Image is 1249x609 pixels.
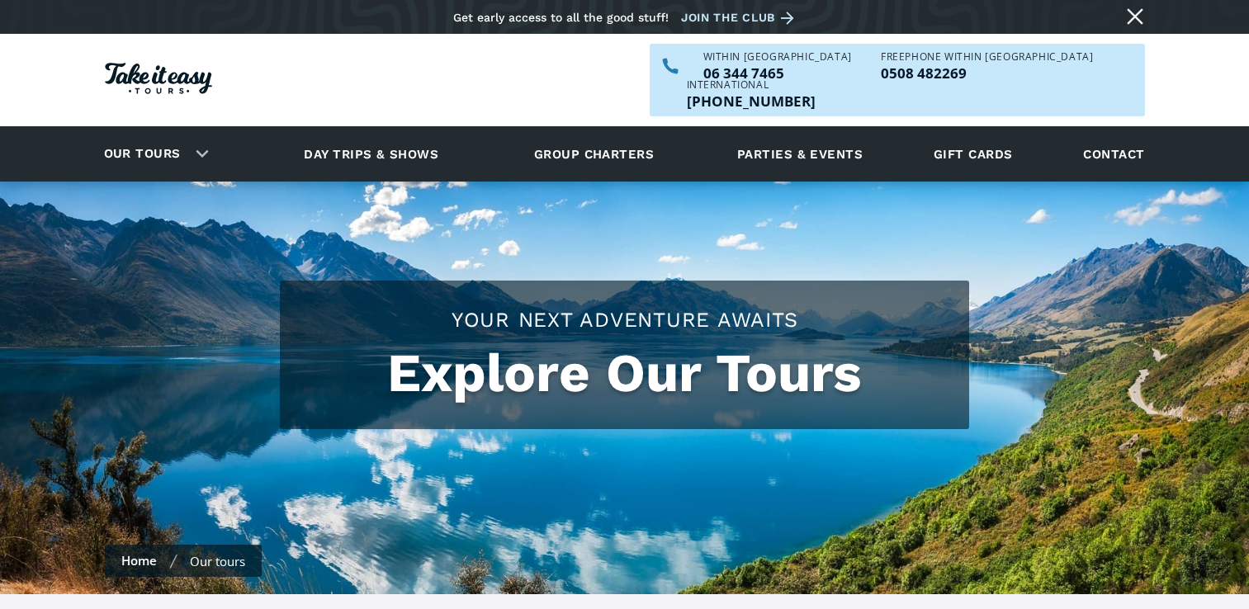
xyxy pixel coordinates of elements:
nav: breadcrumbs [105,545,262,577]
h1: Explore Our Tours [296,342,953,404]
div: WITHIN [GEOGRAPHIC_DATA] [703,52,852,62]
img: Take it easy Tours logo [105,63,212,94]
a: Contact [1075,131,1152,177]
a: Group charters [513,131,674,177]
a: Call us freephone within NZ on 0508482269 [881,66,1093,80]
a: Parties & events [729,131,871,177]
a: Our tours [92,135,193,173]
p: 06 344 7465 [703,66,852,80]
a: Gift cards [925,131,1021,177]
a: Join the club [681,7,800,28]
a: Call us within NZ on 063447465 [703,66,852,80]
a: Day trips & shows [283,131,459,177]
p: 0508 482269 [881,66,1093,80]
div: Get early access to all the good stuff! [453,11,669,24]
a: Homepage [105,54,212,106]
div: Freephone WITHIN [GEOGRAPHIC_DATA] [881,52,1093,62]
a: Home [121,552,157,569]
div: Our tours [190,553,245,569]
a: Call us outside of NZ on +6463447465 [687,94,816,108]
p: [PHONE_NUMBER] [687,94,816,108]
h2: Your Next Adventure Awaits [296,305,953,334]
div: International [687,80,816,90]
a: Close message [1122,3,1148,30]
